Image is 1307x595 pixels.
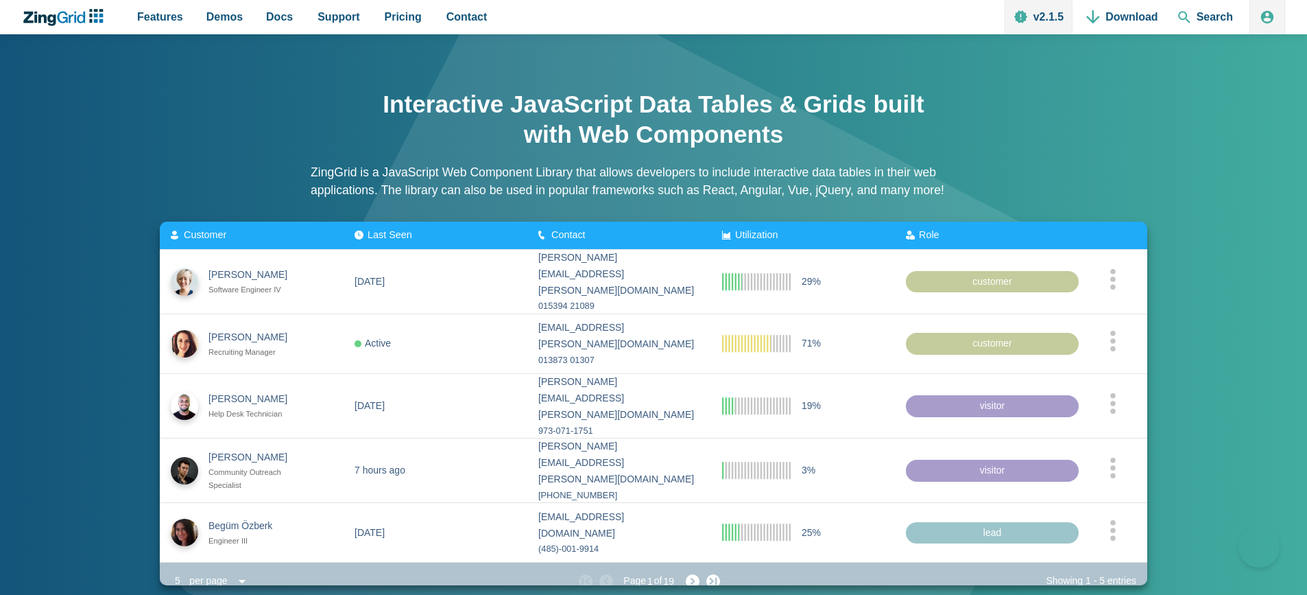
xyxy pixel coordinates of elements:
a: ZingChart Logo. Click to return to the homepage [22,9,110,26]
div: Engineer III [208,535,300,548]
span: Contact [551,229,586,240]
div: Software Engineer IV [208,283,300,296]
div: [PERSON_NAME][EMAIL_ADDRESS][PERSON_NAME][DOMAIN_NAME] [538,374,700,423]
div: Active [355,336,391,352]
div: lead [906,522,1079,544]
div: [EMAIL_ADDRESS][DOMAIN_NAME] [538,509,700,542]
div: [PERSON_NAME] [208,391,300,408]
span: 25% [802,524,821,541]
span: of [654,573,662,590]
div: visitor [906,460,1079,482]
span: 71% [802,336,821,352]
iframe: Help Scout Beacon - Open [1238,526,1280,568]
span: Customer [184,229,226,240]
div: customer [906,333,1079,355]
p: ZingGrid is a JavaScript Web Component Library that allows developers to include interactive data... [311,163,996,200]
div: Help Desk Technician [208,408,300,421]
span: Role [919,229,939,240]
div: [PERSON_NAME] [208,450,300,466]
div: [DATE] [355,524,385,541]
div: [PERSON_NAME][EMAIL_ADDRESS][PERSON_NAME][DOMAIN_NAME] [538,250,700,299]
span: Contact [446,8,488,26]
span: Docs [266,8,293,26]
span: Demos [206,8,243,26]
div: 973-071-1751 [538,423,700,438]
div: customer [906,270,1079,292]
h1: Interactive JavaScript Data Tables & Grids built with Web Components [379,89,928,150]
div: 013873 01307 [538,353,700,368]
span: 19% [802,398,821,415]
div: 7 hours ago [355,463,405,479]
div: [DATE] [355,273,385,290]
div: [PHONE_NUMBER] [538,487,700,502]
div: [PERSON_NAME] [208,329,300,346]
zg-text: 19 [664,578,675,585]
span: 3% [802,463,815,479]
div: [PERSON_NAME] [208,267,300,283]
div: [PERSON_NAME][EMAIL_ADDRESS][PERSON_NAME][DOMAIN_NAME] [538,439,700,487]
div: Showing - entries [1046,573,1136,590]
span: Page [623,573,646,590]
div: per page [184,572,232,591]
div: Recruiting Manager [208,345,300,358]
span: Last Seen [368,229,412,240]
zg-button: prevpage [599,574,620,588]
div: Community Outreach Specialist [208,465,300,491]
zg-text: 5 [1096,575,1107,586]
div: [DATE] [355,398,385,415]
span: Utilization [735,229,778,240]
zg-button: lastpage [706,574,720,588]
span: Pricing [385,8,422,26]
div: (485)-001-9914 [538,541,700,557]
zg-button: firstpage [579,574,592,588]
zg-button: nextpage [679,574,699,588]
div: [EMAIL_ADDRESS][PERSON_NAME][DOMAIN_NAME] [538,320,700,353]
zg-text: 1 [647,578,653,585]
div: Begüm Özberk [208,518,300,535]
span: 29% [802,273,821,290]
div: 5 [171,572,184,591]
div: visitor [906,395,1079,417]
div: 015394 21089 [538,299,700,314]
span: Support [317,8,359,26]
span: Features [137,8,183,26]
zg-text: 1 [1083,575,1094,586]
